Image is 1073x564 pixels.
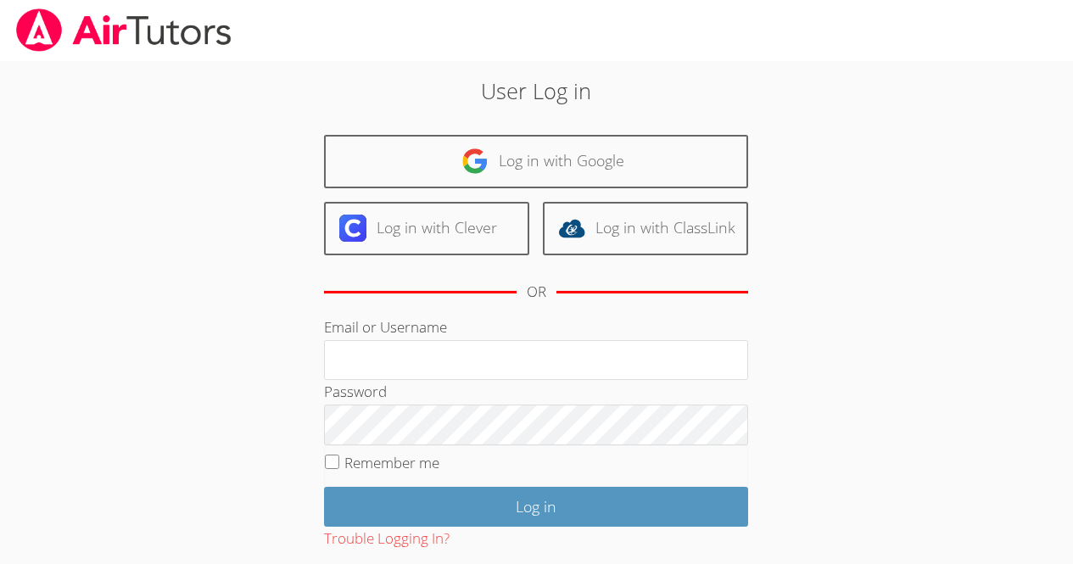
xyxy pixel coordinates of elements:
img: airtutors_banner-c4298cdbf04f3fff15de1276eac7730deb9818008684d7c2e4769d2f7ddbe033.png [14,8,233,52]
button: Trouble Logging In? [324,527,450,551]
img: google-logo-50288ca7cdecda66e5e0955fdab243c47b7ad437acaf1139b6f446037453330a.svg [461,148,489,175]
a: Log in with Clever [324,202,529,255]
input: Log in [324,487,748,527]
div: OR [527,280,546,304]
h2: User Log in [247,75,826,107]
img: clever-logo-6eab21bc6e7a338710f1a6ff85c0baf02591cd810cc4098c63d3a4b26e2feb20.svg [339,215,366,242]
img: classlink-logo-d6bb404cc1216ec64c9a2012d9dc4662098be43eaf13dc465df04b49fa7ab582.svg [558,215,585,242]
a: Log in with Google [324,135,748,188]
label: Password [324,382,387,401]
label: Remember me [344,453,439,472]
a: Log in with ClassLink [543,202,748,255]
label: Email or Username [324,317,447,337]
